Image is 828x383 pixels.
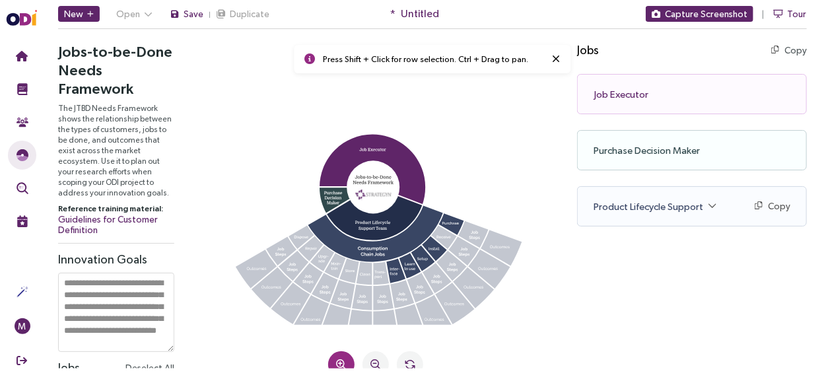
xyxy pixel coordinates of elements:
[17,83,28,95] img: Training
[37,32,828,368] iframe: Needs Framework
[8,75,36,104] button: Training
[8,312,36,341] button: M
[17,215,28,227] img: Live Events
[8,174,36,203] button: Outcome Validation
[540,11,562,26] h4: Jobs
[58,6,100,22] button: New
[557,167,679,182] span: Product Lifecycle Support
[8,207,36,236] button: Live Events
[184,7,203,21] span: Save
[216,6,270,22] button: Duplicate
[8,277,36,306] button: Actions
[17,149,28,161] img: JTBD Needs Framework
[665,7,747,21] span: Capture Screenshot
[8,108,36,137] button: Community
[88,328,137,344] button: Deselect All
[8,346,36,375] button: Sign Out
[287,22,508,33] p: Press Shift + Click for row selection. Ctrl + Drag to pan.
[18,318,26,334] span: M
[110,6,159,22] button: Open
[773,6,807,22] button: Tour
[646,6,753,22] button: Capture Screenshot
[64,7,83,21] span: New
[401,5,440,22] span: Untitled
[734,13,770,24] button: Copy
[787,7,806,21] span: Tour
[17,116,28,128] img: Community
[17,286,28,298] img: Actions
[718,167,753,182] button: Copy
[21,328,43,344] h4: Jobs
[8,141,36,170] button: Needs Framework
[8,42,36,71] button: Home
[17,182,28,194] img: Outcome Validation
[170,6,204,22] button: Save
